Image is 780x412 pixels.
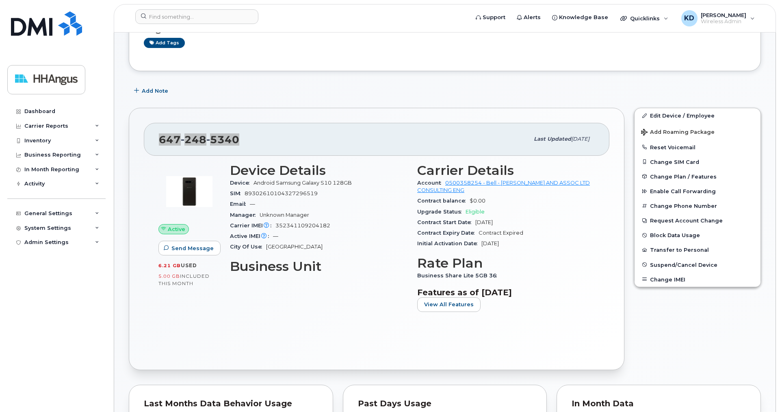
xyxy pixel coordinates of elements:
[158,263,181,268] span: 6.21 GB
[475,219,493,225] span: [DATE]
[144,24,746,34] h3: Tags List
[630,15,660,22] span: Quicklinks
[635,155,760,169] button: Change SIM Card
[250,201,255,207] span: —
[165,167,214,216] img: image20231002-3703462-dkhqql.jpeg
[275,222,330,229] span: 352341109204182
[230,201,250,207] span: Email
[230,244,266,250] span: City Of Use
[417,256,595,270] h3: Rate Plan
[635,213,760,228] button: Request Account Change
[650,262,717,268] span: Suspend/Cancel Device
[158,273,180,279] span: 5.00 GB
[635,140,760,155] button: Reset Voicemail
[159,133,239,146] span: 647
[676,10,760,26] div: Kevin Dawson
[424,301,474,308] span: View All Features
[417,230,479,236] span: Contract Expiry Date
[253,180,352,186] span: Android Samsung Galaxy S10 128GB
[635,272,760,287] button: Change IMEI
[635,184,760,198] button: Enable Call Forwarding
[546,9,614,26] a: Knowledge Base
[650,188,716,194] span: Enable Call Forwarding
[635,228,760,242] button: Block Data Usage
[635,198,760,213] button: Change Phone Number
[481,240,499,246] span: [DATE]
[466,209,485,215] span: Eligible
[479,230,523,236] span: Contract Expired
[650,173,717,179] span: Change Plan / Features
[158,241,221,255] button: Send Message
[266,244,323,250] span: [GEOGRAPHIC_DATA]
[206,133,239,146] span: 5340
[230,180,253,186] span: Device
[142,87,168,95] span: Add Note
[635,108,760,123] a: Edit Device / Employee
[230,163,407,178] h3: Device Details
[230,259,407,274] h3: Business Unit
[417,209,466,215] span: Upgrade Status
[483,13,505,22] span: Support
[641,129,715,137] span: Add Roaming Package
[701,12,746,18] span: [PERSON_NAME]
[571,136,589,142] span: [DATE]
[635,169,760,184] button: Change Plan / Features
[230,233,273,239] span: Active IMEI
[230,222,275,229] span: Carrier IMEI
[417,198,470,204] span: Contract balance
[511,9,546,26] a: Alerts
[144,38,185,48] a: Add tags
[181,133,206,146] span: 248
[144,400,318,408] div: Last Months Data Behavior Usage
[635,257,760,272] button: Suspend/Cancel Device
[635,242,760,257] button: Transfer to Personal
[417,272,501,279] span: Business Share Lite 5GB 36
[230,190,245,196] span: SIM
[171,244,214,252] span: Send Message
[559,13,608,22] span: Knowledge Base
[168,225,185,233] span: Active
[230,212,260,218] span: Manager
[417,163,595,178] h3: Carrier Details
[615,10,674,26] div: Quicklinks
[181,262,197,268] span: used
[534,136,571,142] span: Last updated
[417,288,595,297] h3: Features as of [DATE]
[701,18,746,25] span: Wireless Admin
[129,83,175,98] button: Add Note
[417,180,445,186] span: Account
[417,219,475,225] span: Contract Start Date
[470,9,511,26] a: Support
[358,400,532,408] div: Past Days Usage
[417,240,481,246] span: Initial Activation Date
[524,13,541,22] span: Alerts
[684,13,694,23] span: KD
[470,198,485,204] span: $0.00
[635,123,760,140] button: Add Roaming Package
[260,212,309,218] span: Unknown Manager
[572,400,746,408] div: In Month Data
[417,297,481,312] button: View All Features
[273,233,278,239] span: —
[135,9,258,24] input: Find something...
[417,180,590,193] a: 0500358254 - Bell - [PERSON_NAME] AND ASSOC LTD CONSULTING ENG
[245,190,318,196] span: 89302610104327296519
[158,273,210,286] span: included this month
